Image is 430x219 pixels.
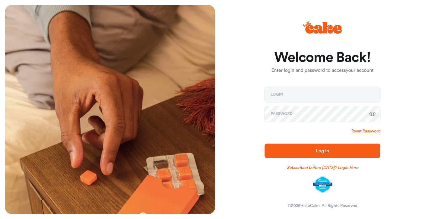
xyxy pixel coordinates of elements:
[265,67,380,74] p: Enter login and password to access your account
[313,176,332,193] img: legit-script-certified.png
[316,148,329,153] span: Log In
[351,128,380,134] a: Reset Password
[288,203,357,209] div: © 2025 HelloCake. All Rights Reserved
[287,165,358,171] a: Subscribed before [DATE]? Login Here
[265,50,380,65] h1: Welcome Back!
[265,144,380,158] button: Log In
